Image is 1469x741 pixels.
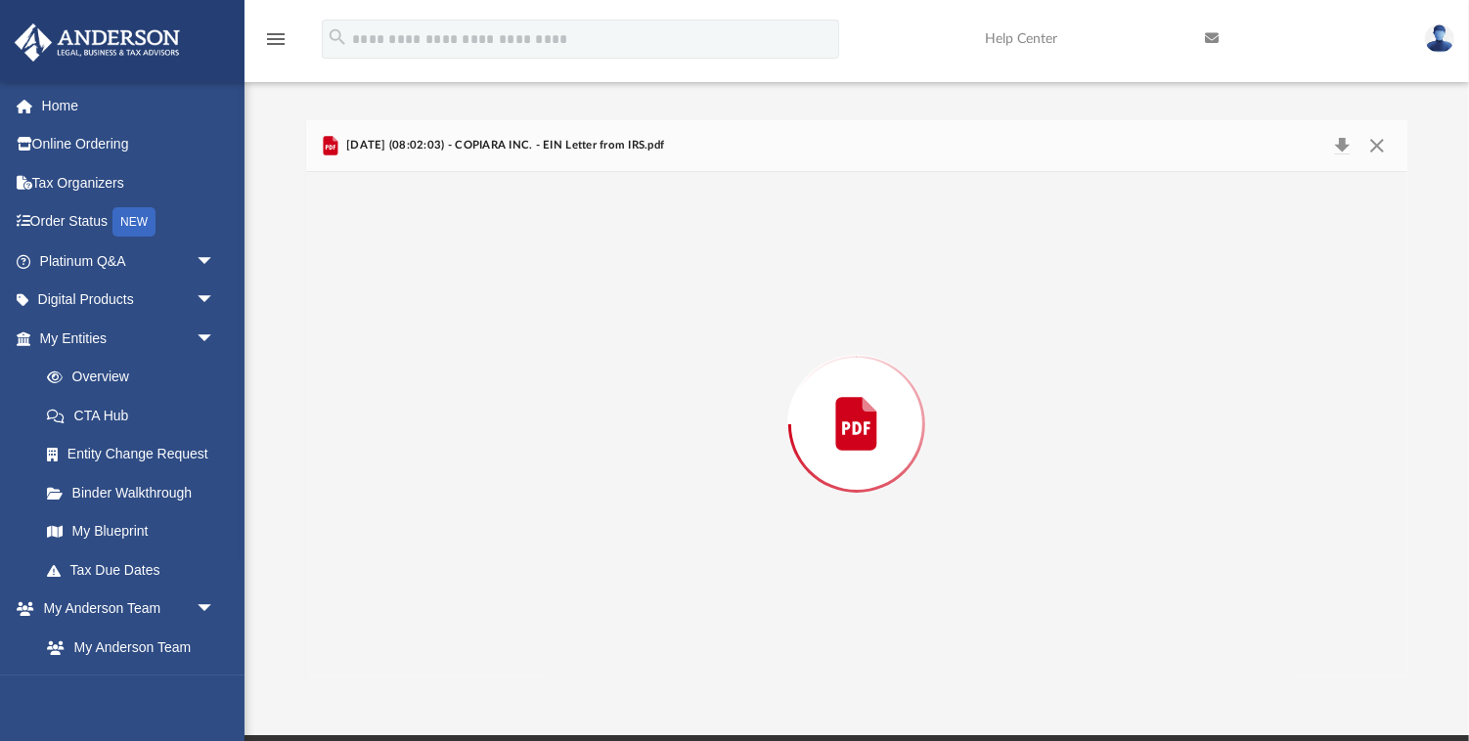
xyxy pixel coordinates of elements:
[27,628,225,667] a: My Anderson Team
[27,667,235,706] a: Anderson System
[264,37,288,51] a: menu
[14,202,245,242] a: Order StatusNEW
[1425,24,1454,53] img: User Pic
[27,473,245,512] a: Binder Walkthrough
[1325,132,1360,159] button: Download
[196,319,235,359] span: arrow_drop_down
[27,396,245,435] a: CTA Hub
[14,281,245,320] a: Digital Productsarrow_drop_down
[196,589,235,630] span: arrow_drop_down
[14,589,235,629] a: My Anderson Teamarrow_drop_down
[9,23,186,62] img: Anderson Advisors Platinum Portal
[27,435,245,474] a: Entity Change Request
[264,27,288,51] i: menu
[1359,132,1395,159] button: Close
[27,512,235,551] a: My Blueprint
[14,163,245,202] a: Tax Organizers
[196,281,235,321] span: arrow_drop_down
[14,241,245,281] a: Platinum Q&Aarrow_drop_down
[112,207,156,237] div: NEW
[14,125,245,164] a: Online Ordering
[27,358,245,397] a: Overview
[342,137,665,154] span: [DATE] (08:02:03) - COPIARA INC. - EIN Letter from IRS.pdf
[327,26,348,48] i: search
[196,241,235,282] span: arrow_drop_down
[14,86,245,125] a: Home
[14,319,245,358] a: My Entitiesarrow_drop_down
[27,550,245,589] a: Tax Due Dates
[306,120,1408,676] div: Preview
